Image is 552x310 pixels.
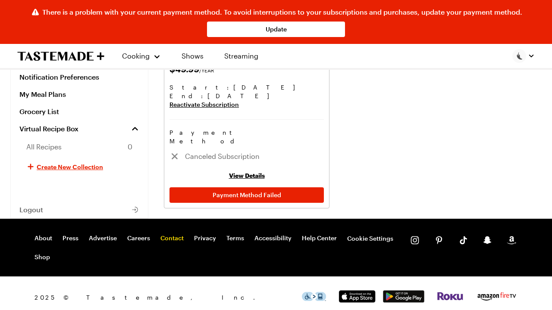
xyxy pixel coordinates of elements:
a: Privacy [194,234,216,243]
a: Streaming [216,44,267,68]
a: Google Play [383,296,424,304]
img: Profile picture [512,49,526,63]
a: Grocery List [11,103,148,120]
button: Payment Method Failed [169,187,324,203]
span: Create New Collection [37,162,103,171]
span: 2025 © Tastemade, Inc. [34,293,302,302]
a: Amazon Fire TV [476,295,517,304]
a: App Store [336,296,378,304]
a: Update [207,22,345,37]
nav: Footer [34,234,393,261]
a: Terms [226,234,244,243]
img: Amazon Fire TV [476,291,517,302]
a: All Recipes0 [11,137,148,156]
a: Help Center [302,234,337,243]
a: Careers [127,234,150,243]
a: Notification Preferences [11,68,148,86]
span: Virtual Recipe Box [19,124,78,133]
a: This icon serves as a link to download the Level Access assistive technology app for individuals ... [302,294,326,302]
img: Google Play [383,290,424,303]
a: Press [63,234,78,243]
a: Advertise [89,234,117,243]
button: Logout [11,201,148,218]
span: 0 [128,142,132,152]
a: Contact [160,234,184,243]
span: There is a problem with your current payment method. To avoid interruptions to your subscriptions... [42,7,522,17]
span: Cooking [122,52,150,60]
span: Payment Method Failed [213,191,281,199]
a: To Tastemade Home Page [17,51,104,61]
img: This icon serves as a link to download the Level Access assistive technology app for individuals ... [302,292,326,301]
span: Start: [DATE] [169,83,324,92]
button: Cooking [122,46,161,66]
h3: Payment Method [169,128,324,146]
button: Cookie Settings [347,234,393,243]
a: Accessibility [254,234,292,243]
span: Logout [19,205,43,214]
a: Shop [34,253,50,261]
a: Reactivate Subscription [169,100,324,109]
a: View Details [229,172,265,179]
button: Profile picture [512,49,535,63]
span: End : [DATE] [169,92,324,100]
img: App Store [336,290,378,303]
img: Roku [436,292,464,301]
a: My Meal Plans [11,86,148,103]
span: /YEAR [199,67,214,73]
span: Canceled Subscription [185,151,319,161]
button: Create New Collection [11,156,148,177]
a: About [34,234,52,243]
a: Roku [436,294,464,302]
a: Virtual Recipe Box [11,120,148,137]
span: All Recipes [26,142,62,152]
a: Shows [173,44,212,68]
